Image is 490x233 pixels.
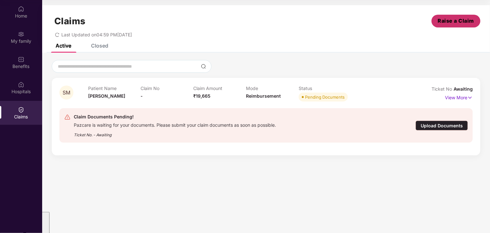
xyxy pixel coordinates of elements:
img: svg+xml;base64,PHN2ZyBpZD0iQmVuZWZpdHMiIHhtbG5zPSJodHRwOi8vd3d3LnczLm9yZy8yMDAwL3N2ZyIgd2lkdGg9Ij... [18,56,24,63]
span: Reimbursement [246,93,281,99]
span: Last Updated on 04:59 PM[DATE] [61,32,132,37]
img: svg+xml;base64,PHN2ZyB3aWR0aD0iMjAiIGhlaWdodD0iMjAiIHZpZXdCb3g9IjAgMCAyMCAyMCIgZmlsbD0ibm9uZSIgeG... [18,31,24,37]
span: redo [55,32,59,37]
img: svg+xml;base64,PHN2ZyB4bWxucz0iaHR0cDovL3d3dy53My5vcmcvMjAwMC9zdmciIHdpZHRoPSIxNyIgaGVpZ2h0PSIxNy... [467,94,473,101]
p: Status [299,86,351,91]
button: Raise a Claim [432,15,480,27]
img: svg+xml;base64,PHN2ZyBpZD0iU2VhcmNoLTMyeDMyIiB4bWxucz0iaHR0cDovL3d3dy53My5vcmcvMjAwMC9zdmciIHdpZH... [201,64,206,69]
img: svg+xml;base64,PHN2ZyBpZD0iQ2xhaW0iIHhtbG5zPSJodHRwOi8vd3d3LnczLm9yZy8yMDAwL3N2ZyIgd2lkdGg9IjIwIi... [18,107,24,113]
p: Claim Amount [193,86,246,91]
p: Patient Name [88,86,141,91]
span: SM [63,90,70,95]
div: Pending Documents [305,94,345,100]
p: Mode [246,86,299,91]
h1: Claims [54,16,86,26]
div: Upload Documents [416,121,468,131]
div: Closed [91,42,108,49]
p: Claim No [141,86,194,91]
p: View More [445,93,473,101]
div: Active [56,42,71,49]
span: [PERSON_NAME] [88,93,125,99]
span: - [141,93,143,99]
img: svg+xml;base64,PHN2ZyBpZD0iSG9zcGl0YWxzIiB4bWxucz0iaHR0cDovL3d3dy53My5vcmcvMjAwMC9zdmciIHdpZHRoPS... [18,81,24,88]
div: Claim Documents Pending! [74,113,276,121]
div: Ticket No. - Awaiting [74,128,276,138]
div: Pazcare is waiting for your documents. Please submit your claim documents as soon as possible. [74,121,276,128]
img: svg+xml;base64,PHN2ZyB4bWxucz0iaHR0cDovL3d3dy53My5vcmcvMjAwMC9zdmciIHdpZHRoPSIyNCIgaGVpZ2h0PSIyNC... [64,114,71,120]
span: Awaiting [454,86,473,92]
span: ₹19,665 [193,93,211,99]
img: svg+xml;base64,PHN2ZyBpZD0iSG9tZSIgeG1sbnM9Imh0dHA6Ly93d3cudzMub3JnLzIwMDAvc3ZnIiB3aWR0aD0iMjAiIG... [18,6,24,12]
span: Raise a Claim [438,17,474,25]
span: Ticket No [432,86,454,92]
